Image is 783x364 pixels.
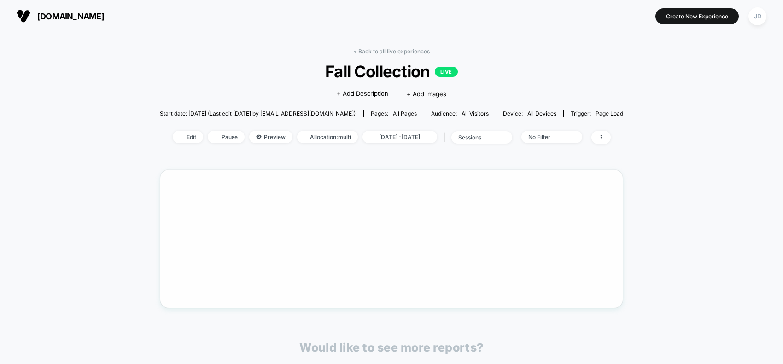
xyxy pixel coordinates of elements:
button: Create New Experience [655,8,739,24]
span: Page Load [596,110,623,117]
span: all devices [527,110,556,117]
div: sessions [458,134,495,141]
div: Pages: [371,110,417,117]
span: Preview [249,131,292,143]
span: Start date: [DATE] (Last edit [DATE] by [EMAIL_ADDRESS][DOMAIN_NAME]) [160,110,356,117]
div: Audience: [431,110,489,117]
a: < Back to all live experiences [353,48,430,55]
button: JD [746,7,769,26]
span: | [442,131,451,144]
span: Edit [173,131,203,143]
span: + Add Images [407,90,446,98]
span: Allocation: multi [297,131,358,143]
div: JD [748,7,766,25]
p: Would like to see more reports? [299,341,484,354]
span: Device: [496,110,563,117]
span: Pause [208,131,245,143]
div: No Filter [528,133,565,140]
button: [DOMAIN_NAME] [14,9,107,23]
span: + Add Description [337,89,388,98]
img: Visually logo [17,9,30,23]
span: all pages [393,110,417,117]
p: LIVE [435,67,458,77]
span: All Visitors [462,110,489,117]
span: Fall Collection [183,62,600,81]
div: Trigger: [571,110,623,117]
span: [DOMAIN_NAME] [37,12,104,21]
span: [DATE] - [DATE] [362,131,437,143]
